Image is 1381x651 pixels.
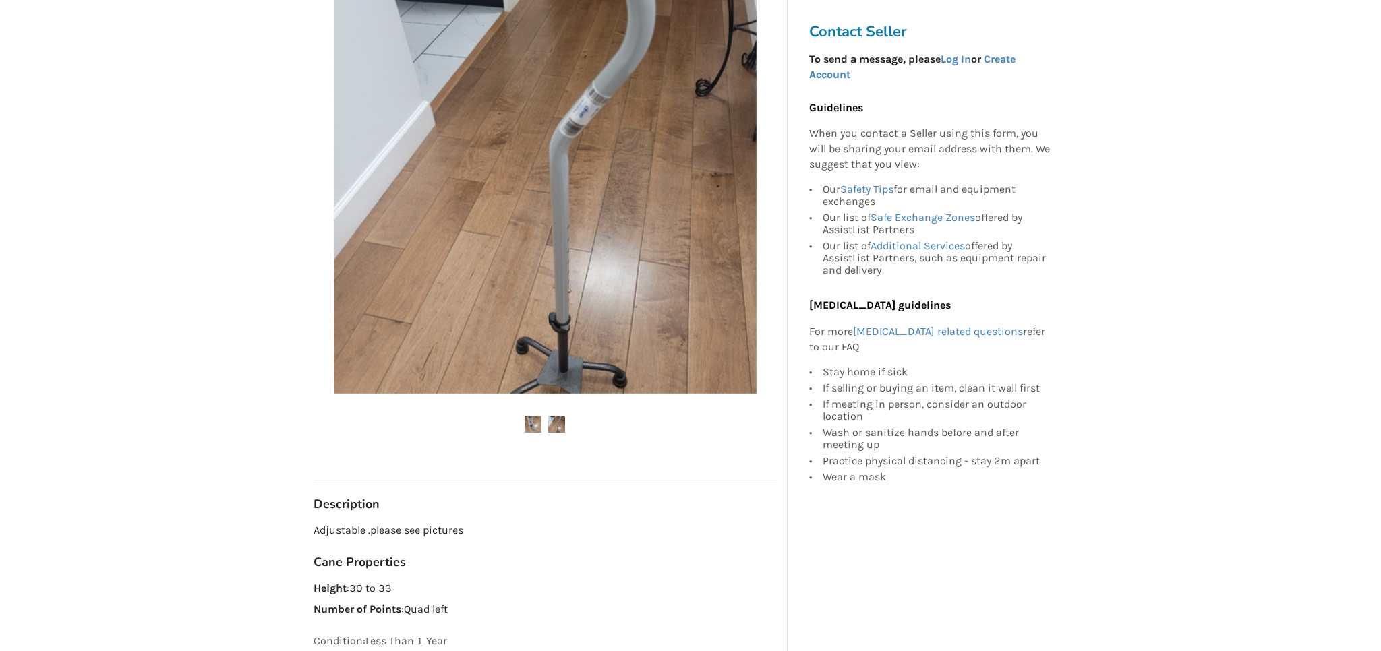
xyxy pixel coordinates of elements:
[823,183,1051,210] div: Our for email and equipment exchanges
[314,582,347,594] strong: Height
[314,602,401,615] strong: Number of Points
[941,53,971,65] a: Log In
[809,299,951,311] b: [MEDICAL_DATA] guidelines
[314,497,777,512] h3: Description
[314,555,777,570] h3: Cane Properties
[823,469,1051,483] div: Wear a mask
[853,325,1023,338] a: [MEDICAL_DATA] related questions
[840,183,893,195] a: Safety Tips
[314,602,777,617] p: : Quad left
[823,380,1051,396] div: If selling or buying an item, clean it well first
[871,239,965,252] a: Additional Services
[548,416,565,433] img: quod cane-cane-mobility-port moody-assistlist-listing
[823,425,1051,453] div: Wash or sanitize hands before and after meeting up
[809,324,1051,355] p: For more refer to our FAQ
[871,211,975,224] a: Safe Exchange Zones
[525,416,541,433] img: quod cane-cane-mobility-port moody-assistlist-listing
[809,22,1057,41] h3: Contact Seller
[314,523,777,538] p: Adjustable .please see pictures
[809,53,1016,81] strong: To send a message, please or
[823,238,1051,276] div: Our list of offered by AssistList Partners, such as equipment repair and delivery
[809,127,1051,173] p: When you contact a Seller using this form, you will be sharing your email address with them. We s...
[823,396,1051,425] div: If meeting in person, consider an outdoor location
[823,210,1051,238] div: Our list of offered by AssistList Partners
[823,366,1051,380] div: Stay home if sick
[823,453,1051,469] div: Practice physical distancing - stay 2m apart
[314,581,777,596] p: : 30 to 33
[809,101,863,114] b: Guidelines
[314,633,777,649] p: Condition: Less Than 1 Year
